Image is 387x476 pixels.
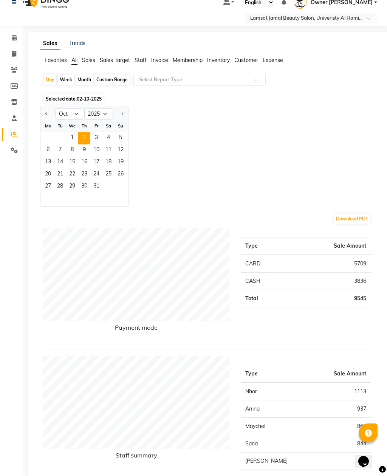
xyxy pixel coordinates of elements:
div: Thursday, October 23, 2025 [78,169,90,181]
span: 16 [78,157,90,169]
a: Trends [69,40,85,47]
div: Sa [102,120,115,132]
div: Tu [54,120,66,132]
div: Month [76,75,93,85]
span: 8 [66,145,78,157]
span: 22 [66,169,78,181]
span: Sales Target [100,57,130,64]
span: 5 [115,133,127,145]
span: 6 [42,145,54,157]
div: Monday, October 20, 2025 [42,169,54,181]
th: Type [241,238,288,256]
div: Friday, October 3, 2025 [90,133,102,145]
div: Custom Range [94,75,130,85]
div: Saturday, October 25, 2025 [102,169,115,181]
div: Th [78,120,90,132]
div: Thursday, October 9, 2025 [78,145,90,157]
div: Wednesday, October 22, 2025 [66,169,78,181]
div: Week [58,75,74,85]
span: 4 [102,133,115,145]
div: Thursday, October 30, 2025 [78,181,90,193]
div: Tuesday, October 14, 2025 [54,157,66,169]
span: 28 [54,181,66,193]
div: Friday, October 31, 2025 [90,181,102,193]
td: Nhor [241,383,313,401]
span: 21 [54,169,66,181]
div: Tuesday, October 28, 2025 [54,181,66,193]
div: Wednesday, October 1, 2025 [66,133,78,145]
th: Sale Amount [289,238,371,256]
span: Favorites [45,57,67,64]
span: 02-10-2025 [77,96,102,102]
div: Saturday, October 11, 2025 [102,145,115,157]
span: Invoice [151,57,168,64]
span: 29 [66,181,78,193]
span: 3 [90,133,102,145]
td: CARD [241,255,288,273]
span: Inventory [207,57,230,64]
th: Sale Amount [313,366,371,383]
button: Download PDF [334,214,370,225]
td: 9545 [289,290,371,308]
select: Select month [56,109,84,120]
div: Tuesday, October 7, 2025 [54,145,66,157]
div: Tuesday, October 21, 2025 [54,169,66,181]
span: 1 [66,133,78,145]
td: 937 [313,401,371,418]
td: 844 [313,436,371,453]
span: 2 [78,133,90,145]
th: Type [241,366,313,383]
div: Sunday, October 5, 2025 [115,133,127,145]
td: Maychel [241,418,313,436]
span: 24 [90,169,102,181]
td: 1113 [313,383,371,401]
div: Friday, October 24, 2025 [90,169,102,181]
span: 13 [42,157,54,169]
div: Friday, October 10, 2025 [90,145,102,157]
td: Total [241,290,288,308]
div: Wednesday, October 8, 2025 [66,145,78,157]
div: Fr [90,120,102,132]
span: Expense [263,57,283,64]
div: Su [115,120,127,132]
td: Sana [241,436,313,453]
span: All [71,57,77,64]
span: 19 [115,157,127,169]
td: Amna [241,401,313,418]
td: 5709 [289,255,371,273]
span: Membership [173,57,203,64]
span: 25 [102,169,115,181]
td: 785 [313,453,371,470]
select: Select year [84,109,113,120]
h6: Staff summary [43,452,229,462]
div: Monday, October 6, 2025 [42,145,54,157]
span: Sales [82,57,95,64]
span: 27 [42,181,54,193]
span: 26 [115,169,127,181]
div: Friday, October 17, 2025 [90,157,102,169]
div: Sunday, October 26, 2025 [115,169,127,181]
td: 3836 [289,273,371,290]
span: Selected date: [44,95,104,104]
div: Monday, October 13, 2025 [42,157,54,169]
a: Sales [40,37,60,51]
span: 7 [54,145,66,157]
div: Thursday, October 16, 2025 [78,157,90,169]
td: CASH [241,273,288,290]
span: 23 [78,169,90,181]
span: Customer [234,57,258,64]
button: Previous month [43,108,50,120]
div: Mo [42,120,54,132]
span: 11 [102,145,115,157]
div: Sunday, October 19, 2025 [115,157,127,169]
div: Saturday, October 18, 2025 [102,157,115,169]
div: We [66,120,78,132]
span: 30 [78,181,90,193]
span: 15 [66,157,78,169]
div: Wednesday, October 29, 2025 [66,181,78,193]
button: Next month [119,108,125,120]
div: Saturday, October 4, 2025 [102,133,115,145]
span: 17 [90,157,102,169]
span: Staff [135,57,147,64]
span: 14 [54,157,66,169]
